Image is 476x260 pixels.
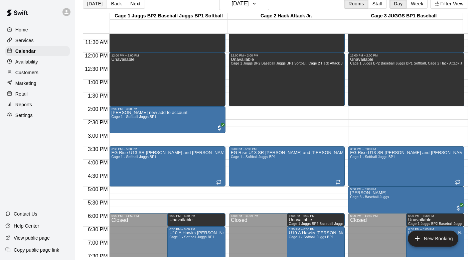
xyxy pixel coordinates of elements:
[169,235,214,239] span: Cage 1 - Softball Juggs BP1
[83,53,109,58] span: 12:00 PM
[15,69,38,76] p: Customers
[229,53,345,106] div: 12:00 PM – 2:00 PM: Unavailable
[14,235,50,241] p: View public page
[84,39,110,45] span: 11:30 AM
[86,93,110,99] span: 1:30 PM
[348,186,464,213] div: 5:00 PM – 6:00 PM: Peter Szymczak
[455,179,460,185] span: Recurring event
[231,214,325,218] div: 6:00 PM – 11:59 PM
[111,147,223,151] div: 3:30 PM – 5:00 PM
[231,61,394,65] span: Cage 1 Juggs BP2 Baseball Juggs BP1 Softball, Cage 2 Hack Attack Jr., Cage 3 JUGGS BP1 Baseball
[109,53,225,106] div: 12:00 PM – 2:00 PM: Unavailable
[86,173,110,179] span: 4:30 PM
[5,35,70,45] a: Services
[350,54,462,57] div: 12:00 PM – 2:00 PM
[111,214,206,218] div: 6:00 PM – 11:59 PM
[15,112,33,119] p: Settings
[5,78,70,88] a: Marketing
[111,115,156,119] span: Cage 1 - Softball Juggs BP1
[5,89,70,99] a: Retail
[216,125,223,131] span: All customers have paid
[15,80,36,87] p: Marketing
[14,211,37,217] p: Contact Us
[86,133,110,139] span: 3:00 PM
[350,214,445,218] div: 6:00 PM – 11:59 PM
[5,57,70,67] a: Availability
[15,101,32,108] p: Reports
[109,106,225,133] div: 2:00 PM – 3:00 PM: Junior Collado new add to account
[86,186,110,192] span: 5:00 PM
[229,146,345,186] div: 3:30 PM – 5:00 PM: EG Rise U13 SR Rob and Tracy/ Melanie until Dec 22
[5,25,70,35] a: Home
[86,120,110,125] span: 2:30 PM
[86,213,110,219] span: 6:00 PM
[350,155,395,159] span: Cage 1 - Softball Juggs BP1
[5,68,70,78] a: Customers
[86,200,110,206] span: 5:30 PM
[408,228,462,231] div: 6:30 PM – 8:00 PM
[408,214,462,218] div: 6:00 PM – 6:30 PM
[287,213,345,227] div: 6:00 PM – 6:30 PM: Unavailable
[86,160,110,165] span: 4:00 PM
[5,46,70,56] a: Calendar
[15,37,34,44] p: Services
[455,205,462,212] span: All customers have paid
[15,48,36,54] p: Calendar
[350,147,462,151] div: 3:30 PM – 5:00 PM
[86,146,110,152] span: 3:30 PM
[406,213,464,227] div: 6:00 PM – 6:30 PM: Unavailable
[15,58,38,65] p: Availability
[348,53,464,106] div: 12:00 PM – 2:00 PM: Unavailable
[289,228,343,231] div: 6:30 PM – 8:00 PM
[169,214,223,218] div: 6:00 PM – 6:30 PM
[216,179,221,185] span: Recurring event
[111,155,156,159] span: Cage 1 - Softball Juggs BP1
[289,222,452,226] span: Cage 1 Juggs BP2 Baseball Juggs BP1 Softball, Cage 2 Hack Attack Jr., Cage 3 JUGGS BP1 Baseball
[86,80,110,85] span: 1:00 PM
[14,223,39,229] p: Help Center
[408,231,458,247] button: add
[5,110,70,120] a: Settings
[86,253,110,259] span: 7:30 PM
[289,214,343,218] div: 6:00 PM – 6:30 PM
[350,195,389,199] span: Cage 3 - Baseball Juggs
[111,107,223,111] div: 2:00 PM – 3:00 PM
[169,228,223,231] div: 6:30 PM – 8:00 PM
[231,155,276,159] span: Cage 1 - Softball Juggs BP1
[15,91,28,97] p: Retail
[231,147,343,151] div: 3:30 PM – 5:00 PM
[345,13,463,19] div: Cage 3 JUGGS BP1 Baseball
[110,13,227,19] div: Cage 1 Juggs BP2 Baseball Juggs BP1 Softball
[350,187,462,191] div: 5:00 PM – 6:00 PM
[348,146,464,186] div: 3:30 PM – 5:00 PM: EG Rise U13 SR Rob and Tracy/ Melanie until Dec 22
[227,13,345,19] div: Cage 2 Hack Attack Jr.
[86,240,110,246] span: 7:00 PM
[86,106,110,112] span: 2:00 PM
[86,227,110,232] span: 6:30 PM
[83,66,109,72] span: 12:30 PM
[109,146,225,186] div: 3:30 PM – 5:00 PM: EG Rise U13 SR Rob and Tracy/ Melanie until Dec 22
[231,54,343,57] div: 12:00 PM – 2:00 PM
[289,235,334,239] span: Cage 1 - Softball Juggs BP1
[5,100,70,110] a: Reports
[14,247,59,253] p: Copy public page link
[167,213,225,227] div: 6:00 PM – 6:30 PM: Unavailable
[15,26,28,33] p: Home
[111,54,223,57] div: 12:00 PM – 2:00 PM
[335,179,341,185] span: Recurring event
